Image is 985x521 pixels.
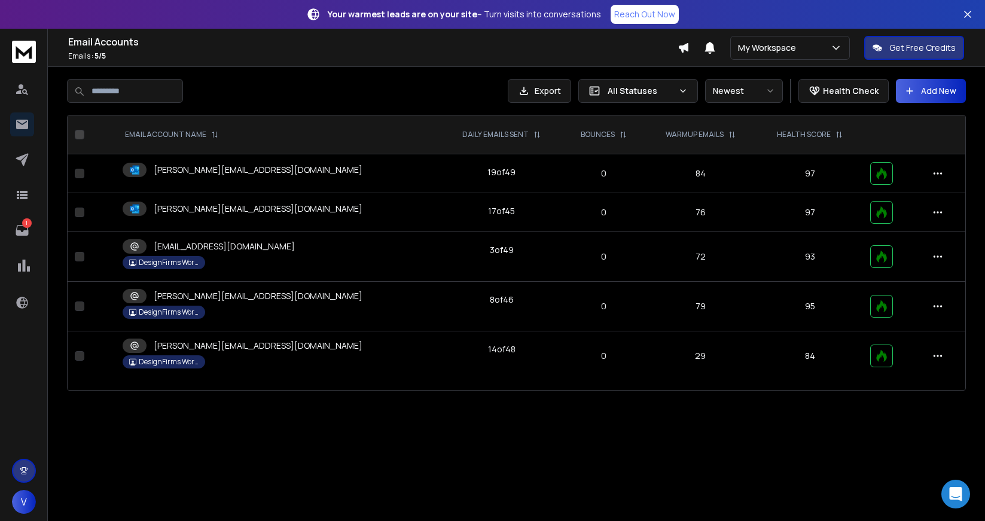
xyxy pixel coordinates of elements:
p: DesignFirms Workspace [139,307,199,317]
td: 76 [645,193,757,232]
p: All Statuses [608,85,673,97]
button: V [12,490,36,514]
p: 0 [570,167,638,179]
p: 0 [570,300,638,312]
p: Health Check [823,85,879,97]
button: Newest [705,79,783,103]
p: My Workspace [738,42,801,54]
td: 79 [645,282,757,331]
p: BOUNCES [581,130,615,139]
div: 8 of 46 [490,294,514,306]
td: 29 [645,331,757,381]
p: DesignFirms Workspace [139,258,199,267]
p: 0 [570,206,638,218]
td: 97 [757,193,863,232]
p: Get Free Credits [889,42,956,54]
p: HEALTH SCORE [777,130,831,139]
div: Open Intercom Messenger [941,480,970,508]
p: 0 [570,350,638,362]
p: Emails : [68,51,678,61]
button: Health Check [798,79,889,103]
button: Add New [896,79,966,103]
h1: Email Accounts [68,35,678,49]
p: [PERSON_NAME][EMAIL_ADDRESS][DOMAIN_NAME] [154,164,362,176]
p: Reach Out Now [614,8,675,20]
strong: Your warmest leads are on your site [328,8,477,20]
div: 14 of 48 [488,343,516,355]
button: Export [508,79,571,103]
td: 95 [757,282,863,331]
td: 84 [757,331,863,381]
p: 0 [570,251,638,263]
td: 72 [645,232,757,282]
div: 17 of 45 [488,205,515,217]
td: 97 [757,154,863,193]
td: 84 [645,154,757,193]
td: 93 [757,232,863,282]
p: WARMUP EMAILS [666,130,724,139]
button: Get Free Credits [864,36,964,60]
div: EMAIL ACCOUNT NAME [125,130,218,139]
div: 3 of 49 [490,244,514,256]
a: Reach Out Now [611,5,679,24]
p: 1 [22,218,32,228]
a: 1 [10,218,34,242]
p: DAILY EMAILS SENT [462,130,529,139]
span: 5 / 5 [94,51,106,61]
p: [EMAIL_ADDRESS][DOMAIN_NAME] [154,240,295,252]
p: DesignFirms Workspace [139,357,199,367]
p: – Turn visits into conversations [328,8,601,20]
p: [PERSON_NAME][EMAIL_ADDRESS][DOMAIN_NAME] [154,290,362,302]
p: [PERSON_NAME][EMAIL_ADDRESS][DOMAIN_NAME] [154,340,362,352]
div: 19 of 49 [487,166,516,178]
p: [PERSON_NAME][EMAIL_ADDRESS][DOMAIN_NAME] [154,203,362,215]
img: logo [12,41,36,63]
